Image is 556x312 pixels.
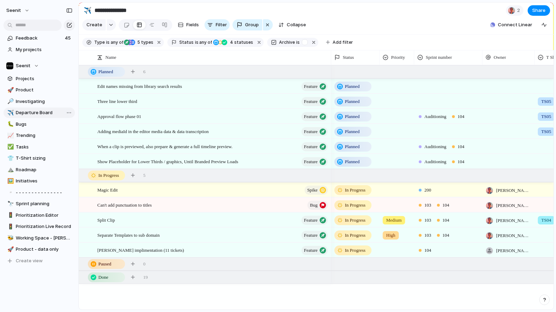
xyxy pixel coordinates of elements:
[333,39,353,46] span: Add filter
[345,247,366,254] span: In Progress
[496,217,531,224] span: [PERSON_NAME]
[541,128,551,135] span: TS05
[4,142,75,152] a: ✅Tasks
[16,75,72,82] span: Projects
[487,20,535,30] button: Connect Linear
[4,74,75,84] a: Projects
[105,54,116,61] span: Name
[4,153,75,164] a: 👕T-Shirt sizing
[424,187,431,194] span: 200
[16,35,63,42] span: Feedback
[496,202,531,209] span: [PERSON_NAME]
[424,202,431,209] span: 103
[6,166,13,173] button: ⛰️
[345,113,360,120] span: Planned
[541,98,551,105] span: TS05
[98,261,111,268] span: Paused
[307,185,318,195] span: Spike
[97,112,141,120] span: Approval flow phase 01
[16,178,72,185] span: Initiatives
[4,108,75,118] div: ✈️Departure Board
[343,54,354,61] span: Status
[97,127,209,135] span: Adding mediaId in the editor media data & data transcription
[304,215,318,225] span: Feature
[4,176,75,186] a: 🖼️Initiatives
[345,202,366,209] span: In Progress
[4,165,75,175] div: ⛰️Roadmap
[424,247,431,254] span: 104
[16,257,43,264] span: Create view
[97,201,152,209] span: Can't add punctuation to titles
[4,233,75,243] a: 🐝Working Space - [PERSON_NAME]
[541,113,551,120] span: TS05
[186,21,199,28] span: Fields
[496,232,531,239] span: [PERSON_NAME]
[6,178,13,185] button: 🖼️
[4,130,75,141] a: 📈Trending
[232,19,262,30] button: Group
[105,39,125,46] button: isany of
[424,232,431,239] span: 103
[16,98,72,105] span: Investigating
[498,21,532,28] span: Connect Linear
[496,247,531,254] span: [PERSON_NAME]
[6,109,13,116] button: ✈️
[345,83,360,90] span: Planned
[443,202,450,209] span: 104
[301,231,328,240] button: Feature
[65,35,72,42] span: 45
[135,40,141,45] span: 5
[458,143,465,150] span: 104
[97,231,160,239] span: Separate Templates to sub domain
[16,109,72,116] span: Departure Board
[16,212,72,219] span: Prioritization Editor
[110,39,123,46] span: any of
[135,39,153,46] span: types
[16,235,72,242] span: Working Space - [PERSON_NAME]
[7,143,12,151] div: ✅
[305,186,328,195] button: Spike
[301,127,328,136] button: Feature
[7,120,12,128] div: 🐛
[245,21,259,28] span: Group
[6,155,13,162] button: 👕
[228,39,253,46] span: statuses
[345,187,366,194] span: In Progress
[4,119,75,130] div: 🐛Bugs
[496,187,531,194] span: [PERSON_NAME]
[345,98,360,105] span: Planned
[426,54,452,61] span: Sprint number
[16,121,72,128] span: Bugs
[345,158,360,165] span: Planned
[195,39,199,46] span: is
[3,5,33,16] button: Seenit
[345,128,360,135] span: Planned
[295,39,301,46] button: is
[345,232,366,239] span: In Progress
[6,86,13,93] button: 🚀
[301,97,328,106] button: Feature
[301,112,328,121] button: Feature
[16,144,72,151] span: Tasks
[82,19,106,30] button: Create
[6,189,13,196] button: ▫️
[528,5,550,16] button: Share
[97,157,238,165] span: Show Placeholder for Lower Thirds / graphics, Until Branded Preview Loads
[6,223,13,230] button: 🚦
[179,39,194,46] span: Status
[7,245,12,254] div: 🚀
[301,216,328,225] button: Feature
[7,132,12,140] div: 📈
[97,142,232,150] span: When a clip is previewed, also prepare & generate a full timeline preview.
[304,127,318,137] span: Feature
[304,112,318,122] span: Feature
[124,39,155,46] button: 5 types
[391,54,405,61] span: Priority
[97,216,115,224] span: Split Clip
[7,200,12,208] div: 🔭
[279,39,295,46] span: Archive
[97,97,137,105] span: Three line lower third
